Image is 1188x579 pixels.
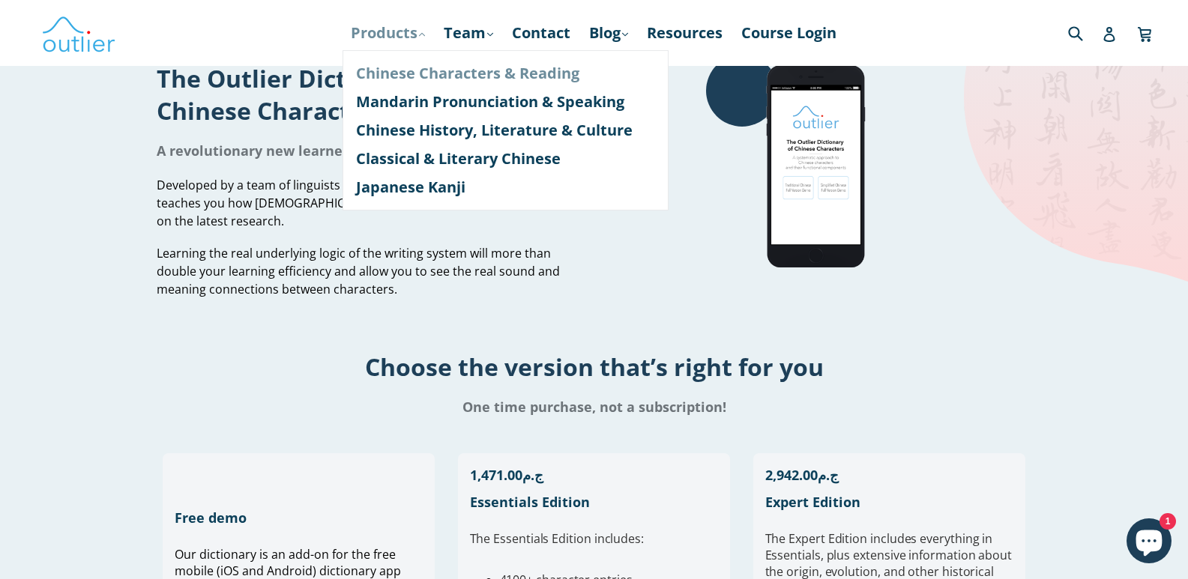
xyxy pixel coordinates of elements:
a: Contact [504,19,578,46]
span: The Expert Edition includes e [765,530,927,547]
a: Blog [582,19,636,46]
a: Chinese Characters & Reading [356,59,655,88]
a: Course Login [734,19,844,46]
a: Chinese History, Literature & Culture [356,116,655,145]
span: The Essentials Edition includes: [470,530,644,547]
a: Japanese Kanji [356,173,655,201]
h1: Essentials Edition [470,493,719,511]
span: ج.م2,942.00 [765,466,839,484]
inbox-online-store-chat: Shopify online store chat [1122,518,1176,567]
a: Products [343,19,432,46]
a: Mandarin Pronunciation & Speaking [356,88,655,116]
h1: Free demo [175,509,423,527]
a: Classical & Literary Chinese [356,145,655,173]
input: Search [1064,17,1106,48]
span: Developed by a team of linguists and expert teachers, our dictionary teaches you how [DEMOGRAPHIC... [157,177,579,229]
a: Resources [639,19,730,46]
img: Outlier Linguistics [41,11,116,55]
h1: The Outlier Dictionary of Chinese Characters [157,62,583,127]
h1: Expert Edition [765,493,1014,511]
h1: A revolutionary new learners' dictionary for Pleco! [157,142,583,160]
a: Team [436,19,501,46]
span: Learning the real underlying logic of the writing system will more than double your learning effi... [157,245,560,297]
span: ج.م1,471.00 [470,466,543,484]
